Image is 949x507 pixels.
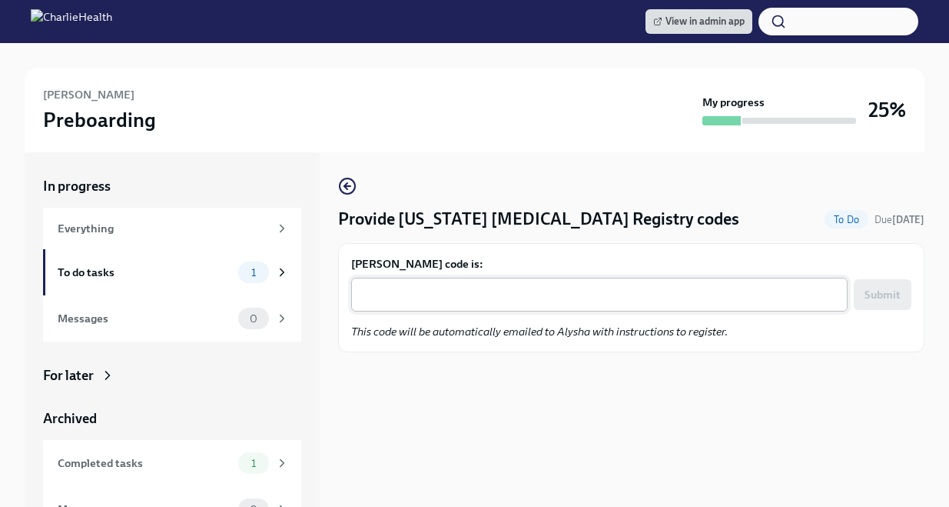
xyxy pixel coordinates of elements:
[43,106,156,134] h3: Preboarding
[338,208,739,231] h4: Provide [US_STATE] [MEDICAL_DATA] Registry codes
[351,325,728,339] em: This code will be automatically emailed to Alysha with instructions to register.
[31,9,112,34] img: CharlieHealth
[58,220,269,237] div: Everything
[825,214,868,225] span: To Do
[645,9,752,34] a: View in admin app
[43,208,301,249] a: Everything
[43,249,301,295] a: To do tasks1
[874,214,924,225] span: Due
[43,295,301,342] a: Messages0
[242,267,265,279] span: 1
[874,212,924,227] span: September 3rd, 2025 08:00
[892,214,924,225] strong: [DATE]
[242,458,265,469] span: 1
[58,264,232,281] div: To do tasks
[351,256,911,272] label: [PERSON_NAME] code is:
[43,86,134,103] h6: [PERSON_NAME]
[58,310,232,327] div: Messages
[653,14,745,29] span: View in admin app
[58,455,232,472] div: Completed tasks
[702,95,765,110] strong: My progress
[43,177,301,195] a: In progress
[868,96,906,124] h3: 25%
[43,440,301,486] a: Completed tasks1
[43,366,94,385] div: For later
[43,366,301,385] a: For later
[241,313,267,325] span: 0
[43,409,301,428] a: Archived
